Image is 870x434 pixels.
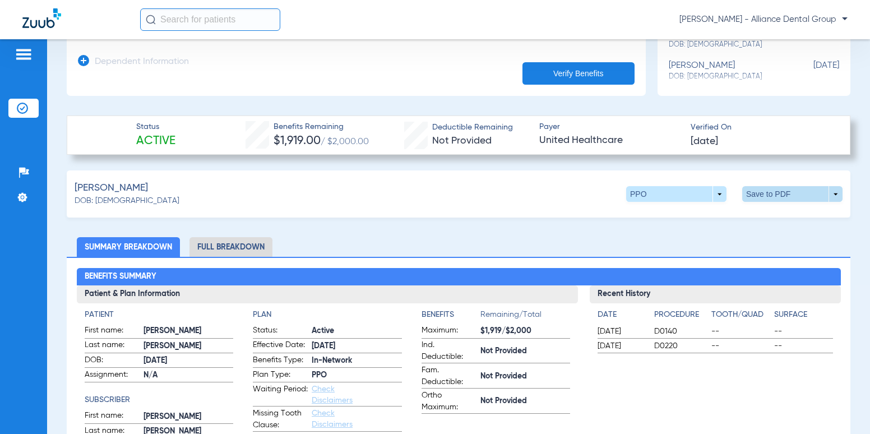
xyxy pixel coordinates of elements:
app-breakdown-title: Date [598,309,645,325]
img: Zuub Logo [22,8,61,28]
span: Last name: [85,339,140,353]
span: Ortho Maximum: [422,390,476,413]
span: [PERSON_NAME] [75,181,148,195]
span: [DATE] [598,326,645,337]
h4: Procedure [654,309,707,321]
span: Benefits Remaining [274,121,369,133]
span: -- [711,340,770,352]
span: First name: [85,410,140,423]
span: DOB: [DEMOGRAPHIC_DATA] [669,72,783,82]
h3: Dependent Information [95,57,189,68]
img: hamburger-icon [15,48,33,61]
app-breakdown-title: Surface [774,309,833,325]
a: Check Disclaimers [312,385,353,404]
h3: Patient & Plan Information [77,285,579,303]
span: [PERSON_NAME] - Alliance Dental Group [679,14,848,25]
button: Verify Benefits [522,62,635,85]
span: DOB: [85,354,140,368]
span: -- [711,326,770,337]
span: [DATE] [783,61,839,81]
span: [DATE] [312,340,402,352]
span: [PERSON_NAME] [144,411,234,423]
h4: Plan [253,309,402,321]
span: N/A [144,370,234,381]
span: Active [312,325,402,337]
span: Missing Tooth Clause: [253,408,308,431]
li: Full Breakdown [189,237,272,257]
h4: Date [598,309,645,321]
span: United Healthcare [539,133,681,147]
span: [PERSON_NAME] [144,325,234,337]
span: / $2,000.00 [321,137,369,146]
app-breakdown-title: Tooth/Quad [711,309,770,325]
span: First name: [85,325,140,338]
span: Remaining/Total [480,309,571,325]
button: Save to PDF [742,186,843,202]
span: Not Provided [480,395,571,407]
span: Verified On [691,122,832,133]
span: Not Provided [480,371,571,382]
span: Benefits Type: [253,354,308,368]
span: D0220 [654,340,707,352]
div: [PERSON_NAME] [669,61,783,81]
span: [DATE] [144,355,234,367]
span: Status [136,121,175,133]
h4: Benefits [422,309,480,321]
img: Search Icon [146,15,156,25]
span: [PERSON_NAME] [144,340,234,352]
span: -- [774,340,833,352]
span: $1,919.00 [274,135,321,147]
h4: Surface [774,309,833,321]
span: Waiting Period: [253,384,308,406]
app-breakdown-title: Benefits [422,309,480,325]
span: [DATE] [691,135,718,149]
span: Ind. Deductible: [422,339,476,363]
span: Active [136,133,175,149]
span: -- [774,326,833,337]
span: Payer [539,121,681,133]
a: Check Disclaimers [312,409,353,428]
span: Maximum: [422,325,476,338]
input: Search for patients [140,8,280,31]
h4: Patient [85,309,234,321]
span: In-Network [312,355,402,367]
h4: Tooth/Quad [711,309,770,321]
h2: Benefits Summary [77,268,841,286]
li: Summary Breakdown [77,237,180,257]
span: Not Provided [432,136,492,146]
span: Not Provided [480,345,571,357]
span: Deductible Remaining [432,122,513,133]
span: DOB: [DEMOGRAPHIC_DATA] [669,40,783,50]
h3: Recent History [590,285,840,303]
span: Assignment: [85,369,140,382]
span: DOB: [DEMOGRAPHIC_DATA] [75,195,179,207]
span: Fam. Deductible: [422,364,476,388]
span: $1,919/$2,000 [480,325,571,337]
span: Plan Type: [253,369,308,382]
span: D0140 [654,326,707,337]
h4: Subscriber [85,394,234,406]
span: Status: [253,325,308,338]
span: PPO [312,370,402,381]
app-breakdown-title: Procedure [654,309,707,325]
span: Effective Date: [253,339,308,353]
span: [DATE] [598,340,645,352]
button: PPO [626,186,726,202]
